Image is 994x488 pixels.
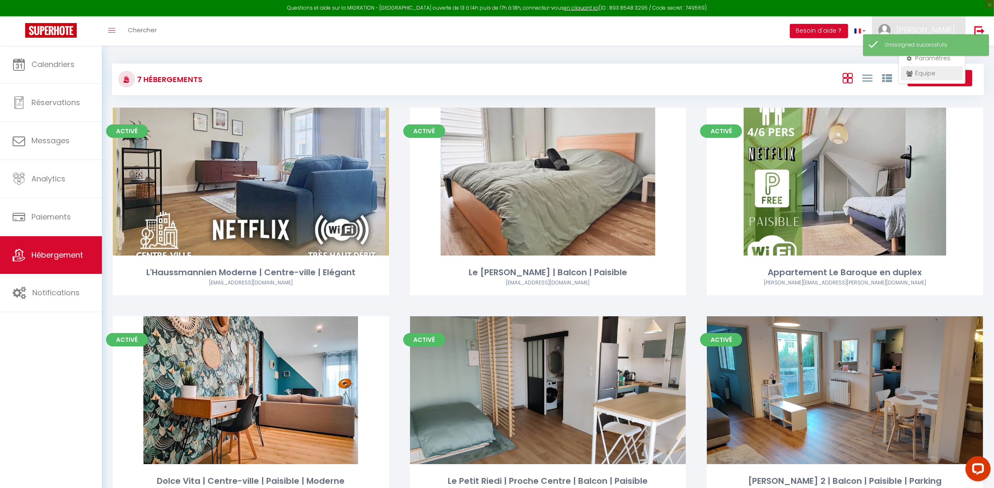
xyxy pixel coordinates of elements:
h3: 7 Hébergements [135,70,202,89]
span: Activé [403,124,445,138]
span: Paiements [31,212,71,222]
span: Activé [700,333,742,346]
a: Paramètres [901,51,963,65]
span: Hébergement [31,250,83,260]
a: Editer [820,382,870,399]
div: [PERSON_NAME] 2 | Balcon | Paisible | Parking [707,475,983,488]
span: Messages [31,135,70,146]
img: Super Booking [25,23,77,38]
span: Calendriers [31,59,75,70]
span: Activé [106,333,148,346]
button: Besoin d'aide ? [790,24,848,38]
a: en cliquant ici [564,4,599,11]
a: Editer [226,173,276,190]
a: Editer [820,173,870,190]
a: Vue en Liste [862,71,872,85]
span: Analytics [31,173,65,184]
span: Activé [700,124,742,138]
div: L'Haussmannien Moderne | Centre-ville | Elégant [113,266,389,279]
img: ... [878,24,891,36]
div: Airbnb [410,279,686,287]
span: Notifications [32,287,80,298]
img: logout [974,26,985,36]
div: Airbnb [707,279,983,287]
div: Le [PERSON_NAME] | Balcon | Paisible [410,266,686,279]
span: Chercher [128,26,157,34]
a: ... [PERSON_NAME] [872,16,965,46]
div: Appartement Le Baroque en duplex [707,266,983,279]
a: Editer [523,382,573,399]
div: Le Petit Riedi | Proche Centre | Balcon | Paisible [410,475,686,488]
div: Dolce Vita | Centre-ville | Paisible | Moderne [113,475,389,488]
div: Airbnb [113,279,389,287]
a: Editer [523,173,573,190]
a: Editer [226,382,276,399]
a: Vue en Box [843,71,853,85]
span: Activé [403,333,445,346]
iframe: LiveChat chat widget [959,453,994,488]
span: Activé [106,124,148,138]
a: Vue par Groupe [882,71,892,85]
a: Chercher [122,16,163,46]
span: [PERSON_NAME] [896,25,955,35]
div: Unassigned successfully [885,41,980,49]
span: Réservations [31,97,80,108]
a: Équipe [901,66,963,80]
